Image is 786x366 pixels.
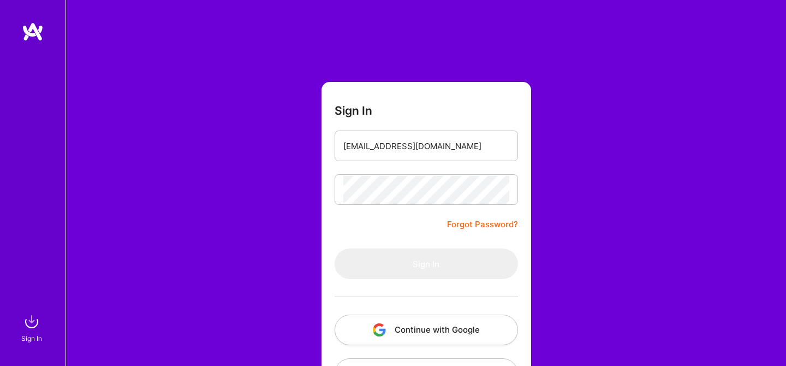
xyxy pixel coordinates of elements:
button: Continue with Google [335,315,518,345]
a: sign inSign In [23,311,43,344]
div: Sign In [21,333,42,344]
img: sign in [21,311,43,333]
input: Email... [343,132,509,160]
img: icon [373,323,386,337]
a: Forgot Password? [447,218,518,231]
h3: Sign In [335,104,372,117]
img: logo [22,22,44,42]
button: Sign In [335,249,518,279]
